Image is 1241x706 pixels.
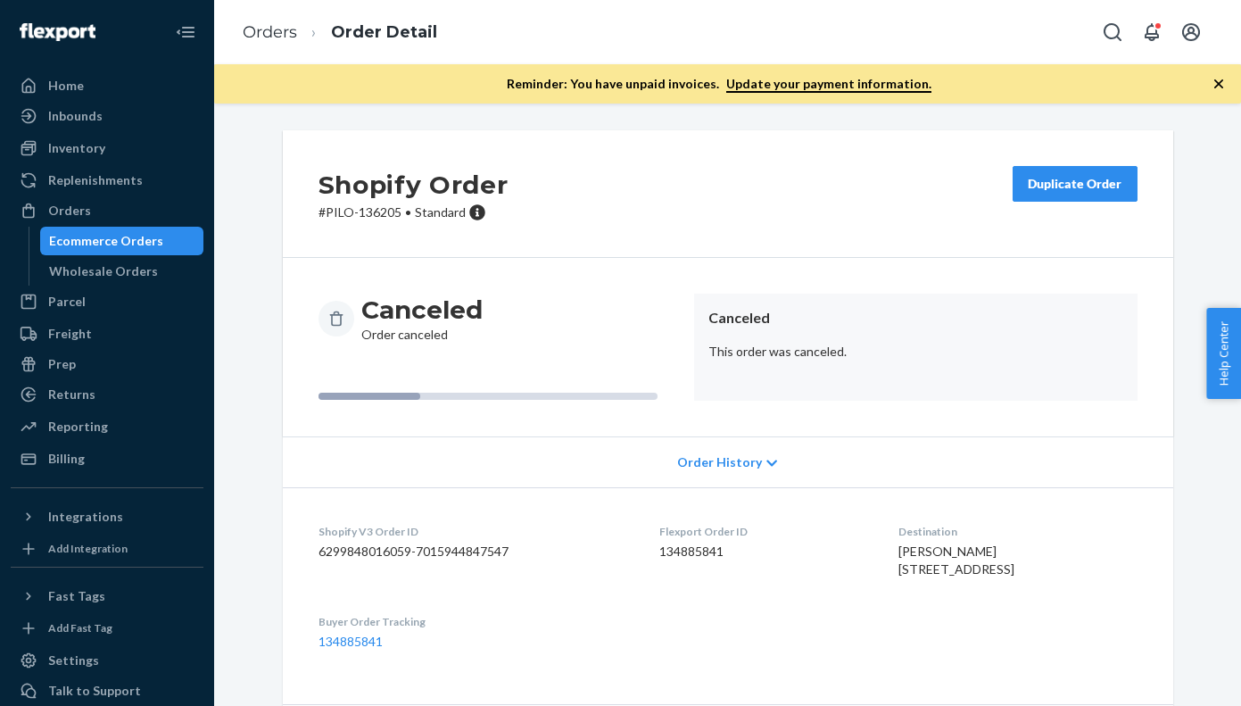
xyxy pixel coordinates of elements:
[48,325,92,343] div: Freight
[507,75,931,93] p: Reminder: You have unpaid invoices.
[726,76,931,93] a: Update your payment information.
[708,308,1123,328] header: Canceled
[1095,14,1130,50] button: Open Search Box
[11,618,203,639] a: Add Fast Tag
[11,412,203,441] a: Reporting
[228,6,451,59] ol: breadcrumbs
[243,22,297,42] a: Orders
[1134,14,1170,50] button: Open notifications
[1173,14,1209,50] button: Open account menu
[40,227,204,255] a: Ecommerce Orders
[11,538,203,560] a: Add Integration
[1013,166,1138,202] button: Duplicate Order
[708,343,1123,361] p: This order was canceled.
[48,107,103,125] div: Inbounds
[40,257,204,286] a: Wholesale Orders
[319,543,631,561] dd: 6299848016059-7015944847547
[319,524,631,539] dt: Shopify V3 Order ID
[11,166,203,195] a: Replenishments
[319,203,509,221] p: # PILO-136205
[48,418,108,436] div: Reporting
[11,380,203,409] a: Returns
[48,508,123,526] div: Integrations
[48,355,76,373] div: Prep
[659,524,870,539] dt: Flexport Order ID
[11,677,203,705] a: Talk to Support
[319,634,383,649] a: 134885841
[1028,175,1122,193] div: Duplicate Order
[48,293,86,311] div: Parcel
[168,14,203,50] button: Close Navigation
[361,294,483,326] h3: Canceled
[11,320,203,348] a: Freight
[48,587,105,605] div: Fast Tags
[415,204,466,220] span: Standard
[20,23,95,41] img: Flexport logo
[331,22,437,42] a: Order Detail
[48,541,128,556] div: Add Integration
[11,503,203,531] button: Integrations
[319,614,631,629] dt: Buyer Order Tracking
[898,524,1137,539] dt: Destination
[405,204,411,220] span: •
[677,453,762,471] span: Order History
[11,582,203,610] button: Fast Tags
[48,139,105,157] div: Inventory
[48,682,141,700] div: Talk to Support
[48,202,91,220] div: Orders
[11,196,203,225] a: Orders
[48,171,143,189] div: Replenishments
[11,350,203,378] a: Prep
[11,287,203,316] a: Parcel
[11,102,203,130] a: Inbounds
[319,166,509,203] h2: Shopify Order
[48,652,99,669] div: Settings
[48,77,84,95] div: Home
[659,543,870,561] dd: 134885841
[11,646,203,675] a: Settings
[11,444,203,473] a: Billing
[48,450,85,468] div: Billing
[49,262,158,280] div: Wholesale Orders
[48,620,112,635] div: Add Fast Tag
[898,544,1014,577] span: [PERSON_NAME] [STREET_ADDRESS]
[11,71,203,100] a: Home
[49,232,163,250] div: Ecommerce Orders
[361,294,483,344] div: Order canceled
[48,386,95,403] div: Returns
[11,134,203,162] a: Inventory
[1206,308,1241,399] button: Help Center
